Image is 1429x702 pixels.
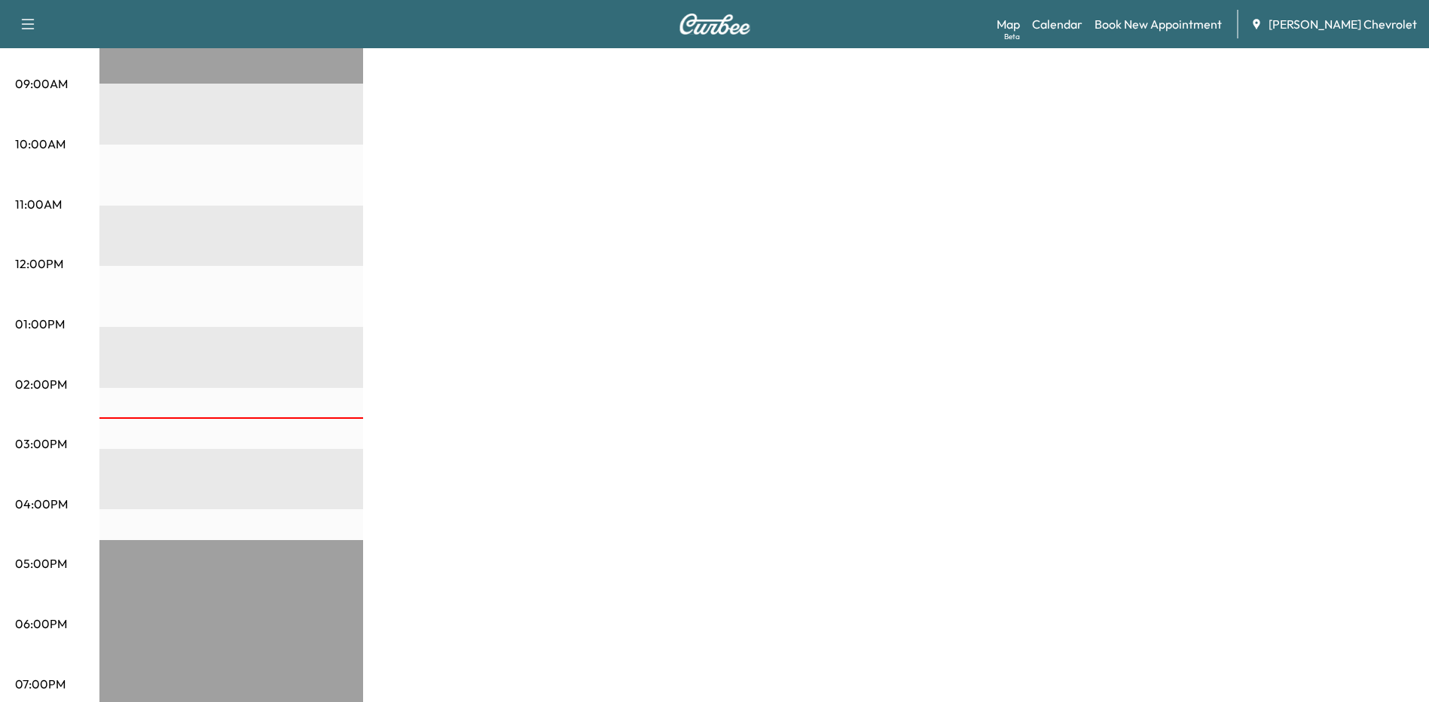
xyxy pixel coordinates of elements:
a: MapBeta [997,15,1020,33]
p: 05:00PM [15,554,67,572]
p: 07:00PM [15,675,66,693]
p: 04:00PM [15,495,68,513]
p: 10:00AM [15,135,66,153]
div: Beta [1004,31,1020,42]
span: [PERSON_NAME] Chevrolet [1269,15,1417,33]
p: 11:00AM [15,195,62,213]
img: Curbee Logo [679,14,751,35]
a: Book New Appointment [1095,15,1222,33]
p: 09:00AM [15,75,68,93]
p: 01:00PM [15,315,65,333]
p: 02:00PM [15,375,67,393]
p: 06:00PM [15,615,67,633]
p: 03:00PM [15,435,67,453]
a: Calendar [1032,15,1082,33]
p: 12:00PM [15,255,63,273]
